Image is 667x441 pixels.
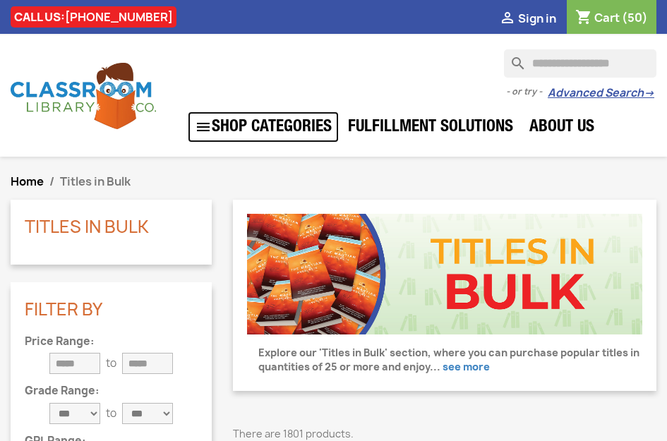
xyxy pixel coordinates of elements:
input: Search [504,49,656,78]
a: Titles in Bulk [25,215,149,238]
div: CALL US: [11,6,176,28]
span: (50) [622,10,648,25]
p: to [106,406,116,421]
p: Grade Range: [25,385,198,397]
span: Titles in Bulk [60,174,131,189]
span: ... [430,360,440,373]
i:  [195,119,212,135]
a: Shopping cart link containing 50 product(s) [575,10,648,25]
a: Fulfillment Solutions [341,114,520,142]
span: - or try - [506,85,548,99]
a: Home [11,174,44,189]
i: search [504,49,521,66]
i:  [499,11,516,28]
a:  Sign in [499,11,556,26]
img: CLC_Bulk.jpg [247,214,642,335]
a: [PHONE_NUMBER] [65,9,173,25]
i: shopping_cart [575,10,592,27]
p: to [106,356,116,370]
p: There are 1801 products. [233,427,656,441]
span: see more [443,360,490,373]
span: Cart [594,10,620,25]
span: Sign in [518,11,556,26]
p: Explore our 'Titles in Bulk' section, where you can purchase popular titles in quantities of 25 o... [247,334,642,374]
p: Price Range: [25,336,198,348]
span: → [644,86,654,100]
a: SHOP CATEGORIES [188,111,339,143]
img: Classroom Library Company [11,63,156,128]
a: About Us [522,114,601,142]
a: Advanced Search→ [548,86,654,100]
p: Filter By [25,300,198,318]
